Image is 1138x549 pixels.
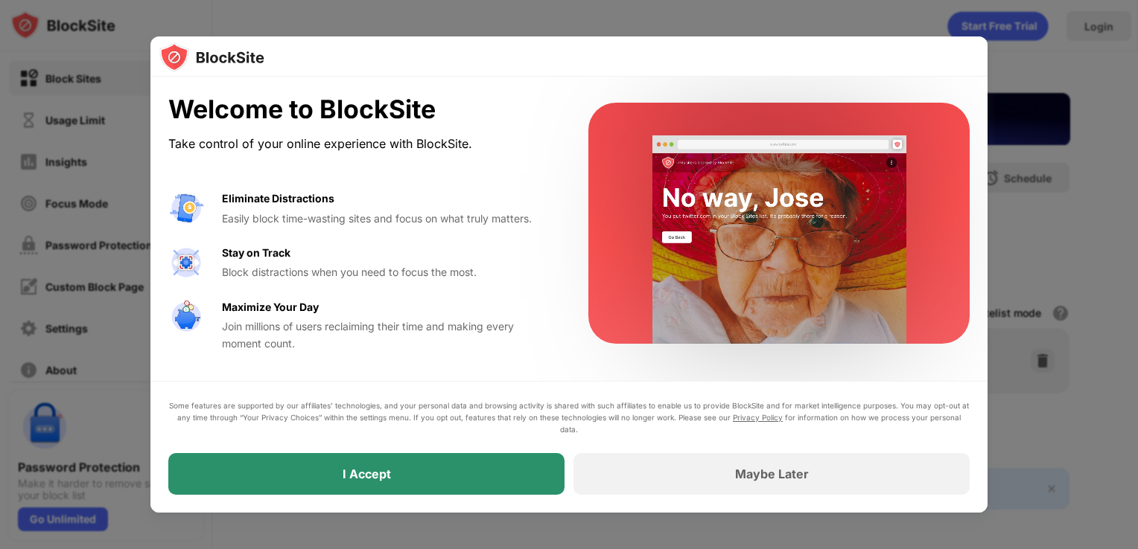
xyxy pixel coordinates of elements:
a: Privacy Policy [733,413,783,422]
div: Maybe Later [735,466,809,481]
img: value-safe-time.svg [168,299,204,335]
div: Join millions of users reclaiming their time and making every moment count. [222,318,553,352]
div: I Accept [343,466,391,481]
iframe: Sign in with Google Dialogue [832,15,1123,167]
img: value-focus.svg [168,245,204,280]
img: value-avoid-distractions.svg [168,190,204,226]
div: Welcome to BlockSite [168,94,553,125]
div: Stay on Track [222,245,290,261]
div: Some features are supported by our affiliates’ technologies, and your personal data and browsing ... [168,399,970,435]
div: Eliminate Distractions [222,190,334,207]
div: Take control of your online experience with BlockSite. [168,133,553,155]
div: Block distractions when you need to focus the most. [222,264,553,280]
img: logo-blocksite.svg [159,42,264,72]
div: Easily block time-wasting sites and focus on what truly matters. [222,211,553,227]
div: Maximize Your Day [222,299,319,315]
